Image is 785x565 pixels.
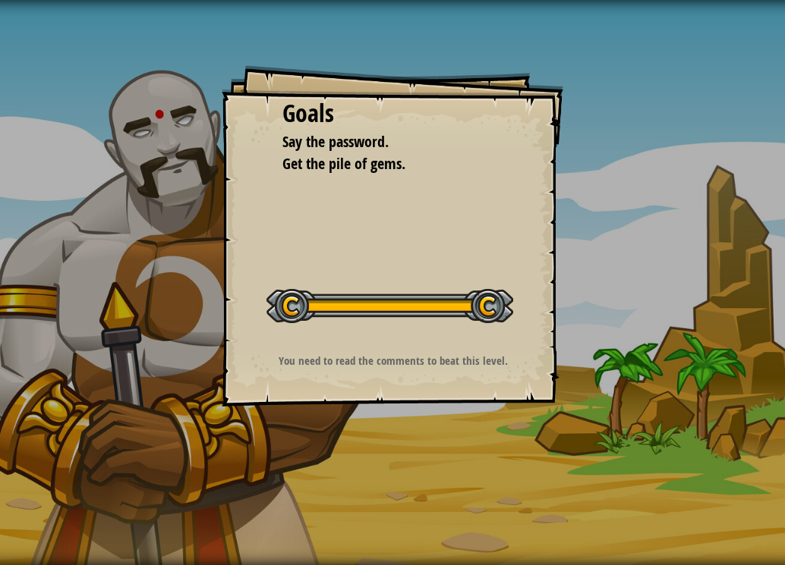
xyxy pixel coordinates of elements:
[263,131,499,153] li: Say the password.
[282,153,405,174] span: Get the pile of gems.
[282,131,389,152] span: Say the password.
[241,353,545,369] p: You need to read the comments to beat this level.
[282,96,503,131] div: Goals
[263,153,499,175] li: Get the pile of gems.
